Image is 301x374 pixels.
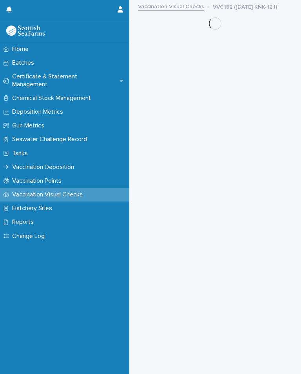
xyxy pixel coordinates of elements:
p: Vaccination Points [9,177,68,185]
p: Tanks [9,150,34,157]
p: Reports [9,218,40,226]
p: Batches [9,59,40,67]
p: Vaccination Visual Checks [9,191,89,198]
a: Vaccination Visual Checks [138,2,204,11]
p: Chemical Stock Management [9,94,97,102]
p: Change Log [9,232,51,240]
p: Seawater Challenge Record [9,136,93,143]
p: Home [9,45,35,53]
p: VVC152 ([DATE] KNK-12.1) [213,2,277,11]
p: Vaccination Deposition [9,163,80,171]
img: uOABhIYSsOPhGJQdTwEw [6,25,45,36]
p: Hatchery Sites [9,205,58,212]
p: Gun Metrics [9,122,51,129]
p: Deposition Metrics [9,108,69,116]
p: Certificate & Statement Management [9,73,120,88]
